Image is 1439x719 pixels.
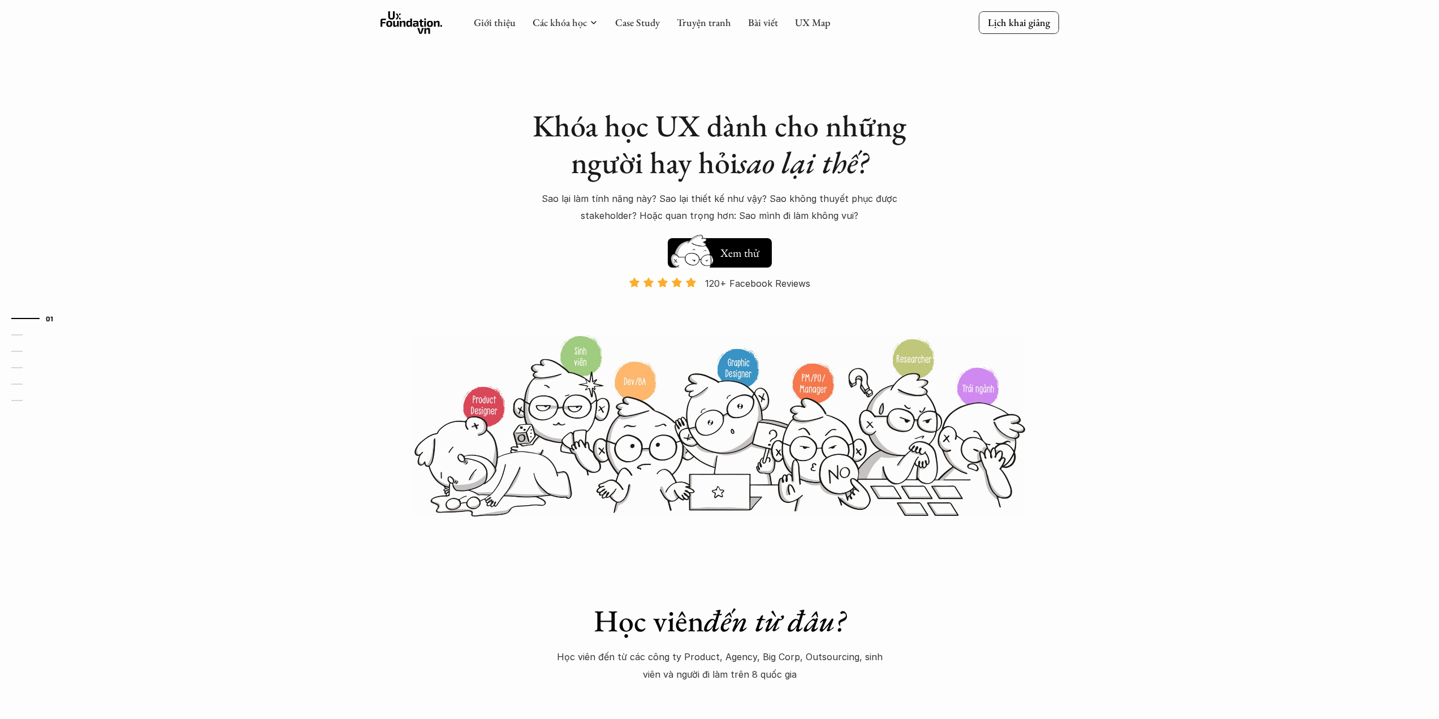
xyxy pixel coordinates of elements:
a: Bài viết [748,16,778,29]
a: Case Study [615,16,660,29]
h1: Học viên [522,602,918,639]
a: Truyện tranh [677,16,731,29]
p: Học viên đến từ các công ty Product, Agency, Big Corp, Outsourcing, sinh viên và người đi làm trê... [550,648,889,683]
p: Lịch khai giảng [988,16,1050,29]
em: sao lại thế? [738,143,868,182]
a: 120+ Facebook Reviews [619,277,820,334]
a: Các khóa học [533,16,587,29]
p: Sao lại làm tính năng này? Sao lại thiết kế như vậy? Sao không thuyết phục được stakeholder? Hoặc... [522,190,918,225]
h1: Khóa học UX dành cho những người hay hỏi [522,107,918,181]
a: Xem thử [668,233,772,268]
strong: 01 [46,315,54,322]
p: 120+ Facebook Reviews [705,275,810,292]
a: UX Map [795,16,831,29]
em: đến từ đâu? [704,601,845,640]
h5: Xem thử [719,245,760,261]
a: 01 [11,312,65,325]
a: Giới thiệu [474,16,516,29]
a: Lịch khai giảng [979,11,1059,33]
